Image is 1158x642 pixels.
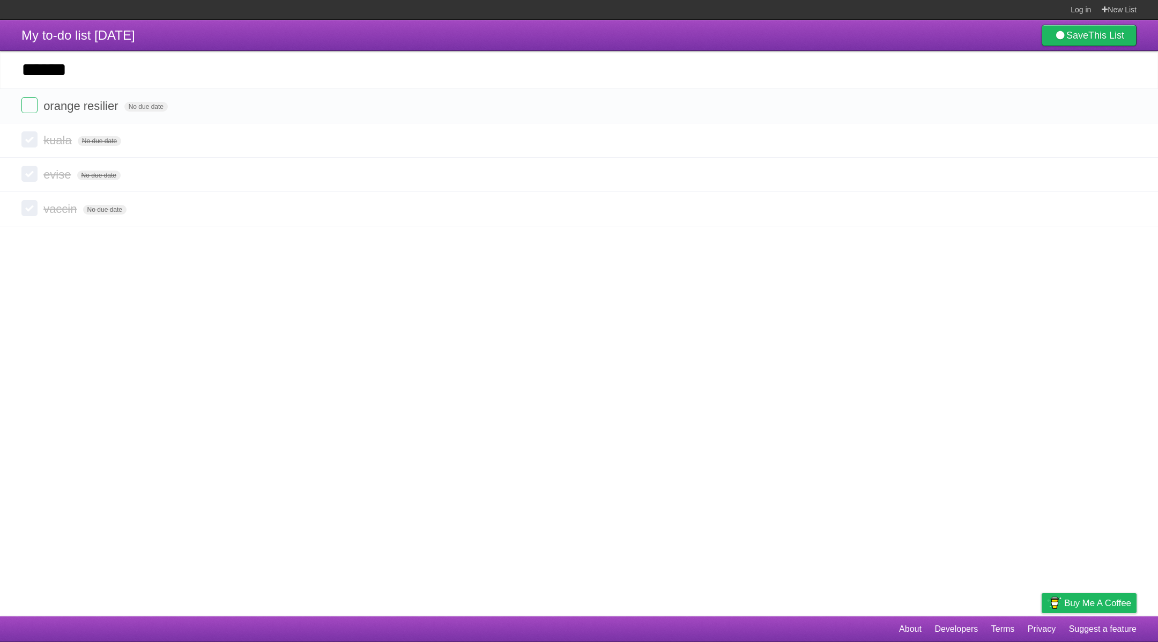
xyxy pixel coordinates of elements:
span: No due date [124,102,168,112]
span: orange resilier [43,99,121,113]
span: kuala [43,134,75,147]
a: SaveThis List [1042,25,1137,46]
a: Privacy [1028,619,1056,639]
span: No due date [77,171,121,180]
label: Done [21,166,38,182]
b: This List [1088,30,1124,41]
span: My to-do list [DATE] [21,28,135,42]
span: vaccin [43,202,79,216]
a: Buy me a coffee [1042,593,1137,613]
span: Buy me a coffee [1064,594,1131,613]
label: Done [21,200,38,216]
span: evise [43,168,73,181]
span: No due date [83,205,127,215]
a: Terms [991,619,1015,639]
a: About [899,619,922,639]
img: Buy me a coffee [1047,594,1061,612]
label: Done [21,131,38,147]
label: Done [21,97,38,113]
span: No due date [78,136,121,146]
a: Developers [934,619,978,639]
a: Suggest a feature [1069,619,1137,639]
